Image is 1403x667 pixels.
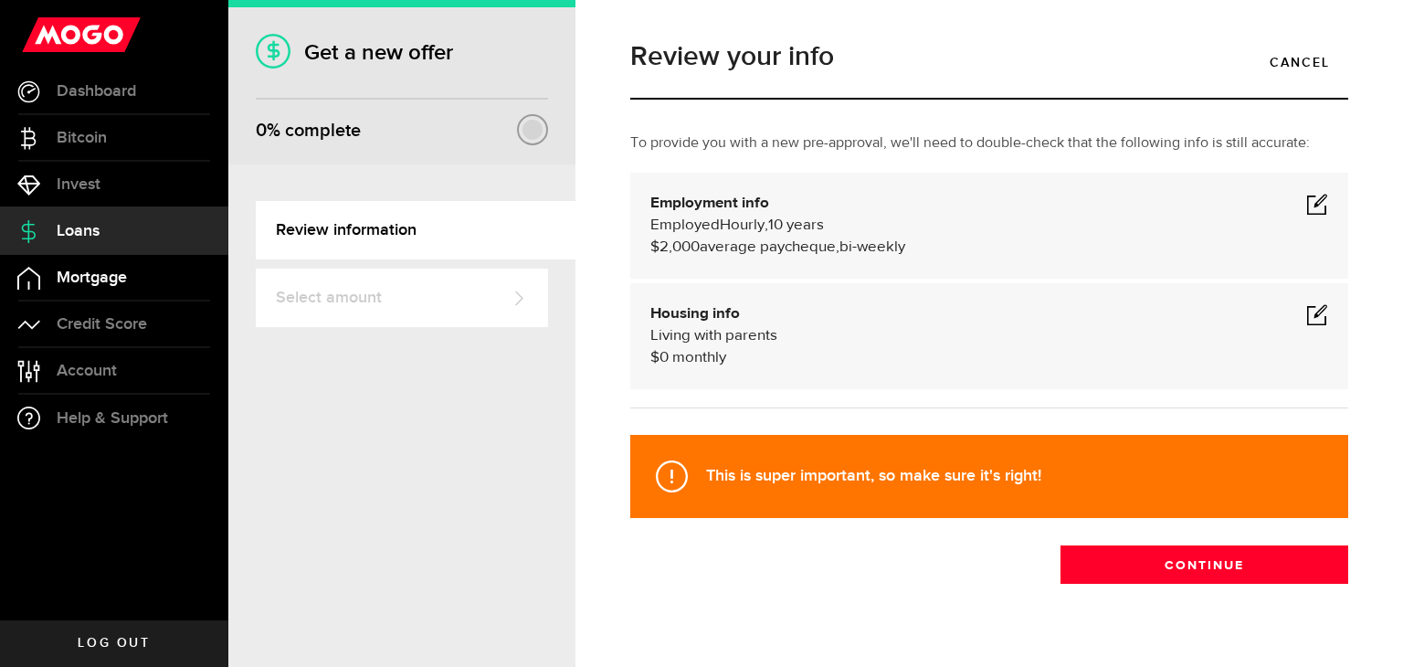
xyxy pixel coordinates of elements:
[706,466,1041,485] strong: This is super important, so make sure it's right!
[57,176,100,193] span: Invest
[78,637,150,650] span: Log out
[672,350,726,365] span: monthly
[659,350,669,365] span: 0
[630,43,1348,70] h1: Review your info
[57,83,136,100] span: Dashboard
[57,410,168,427] span: Help & Support
[57,223,100,239] span: Loans
[1060,545,1348,584] button: Continue
[256,114,361,147] div: % complete
[256,120,267,142] span: 0
[57,270,127,286] span: Mortgage
[630,132,1348,154] p: To provide you with a new pre-approval, we'll need to double-check that the following info is sti...
[768,217,824,233] span: 10 years
[15,7,69,62] button: Open LiveChat chat widget
[1251,43,1348,81] a: Cancel
[839,239,905,255] span: bi-weekly
[256,201,575,259] a: Review information
[720,217,765,233] span: Hourly
[256,269,548,327] a: Select amount
[57,130,107,146] span: Bitcoin
[650,328,777,344] span: Living with parents
[765,217,768,233] span: ,
[650,217,720,233] span: Employed
[650,196,769,211] b: Employment info
[650,239,700,255] span: $2,000
[57,363,117,379] span: Account
[256,39,548,66] h1: Get a new offer
[700,239,839,255] span: average paycheque,
[650,350,659,365] span: $
[57,316,147,333] span: Credit Score
[650,306,740,322] b: Housing info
